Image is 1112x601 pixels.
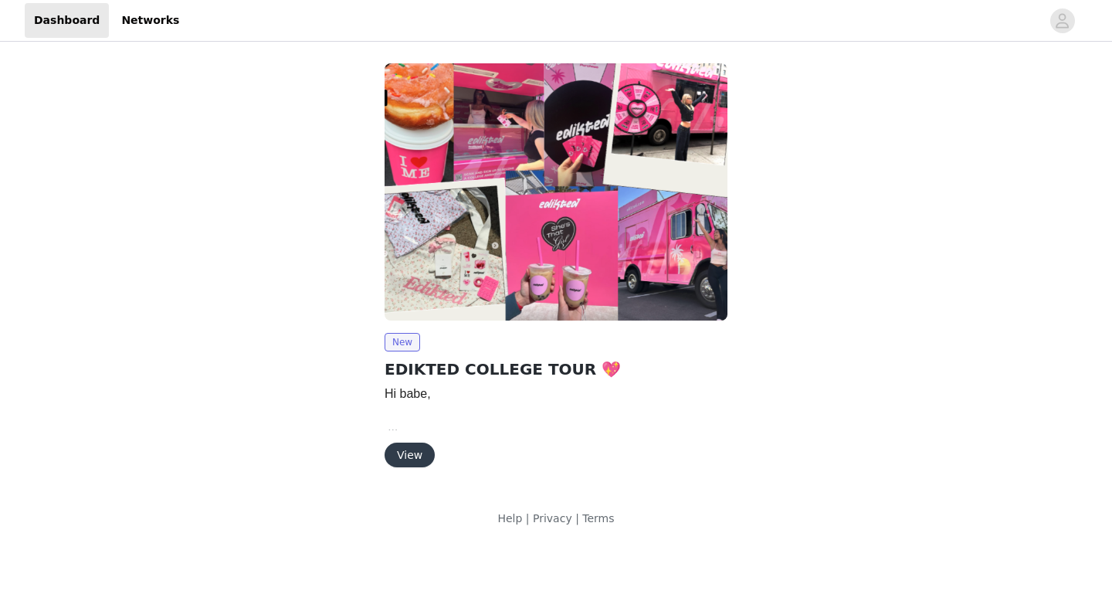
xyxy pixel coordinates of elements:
[385,450,435,461] a: View
[385,63,727,321] img: Edikted
[526,512,530,525] span: |
[385,333,420,351] span: New
[385,358,727,381] h2: EDIKTED COLLEGE TOUR 💖
[533,512,572,525] a: Privacy
[575,512,579,525] span: |
[1055,8,1070,33] div: avatar
[582,512,614,525] a: Terms
[25,3,109,38] a: Dashboard
[112,3,188,38] a: Networks
[497,512,522,525] a: Help
[385,443,435,467] button: View
[385,387,431,400] span: Hi babe,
